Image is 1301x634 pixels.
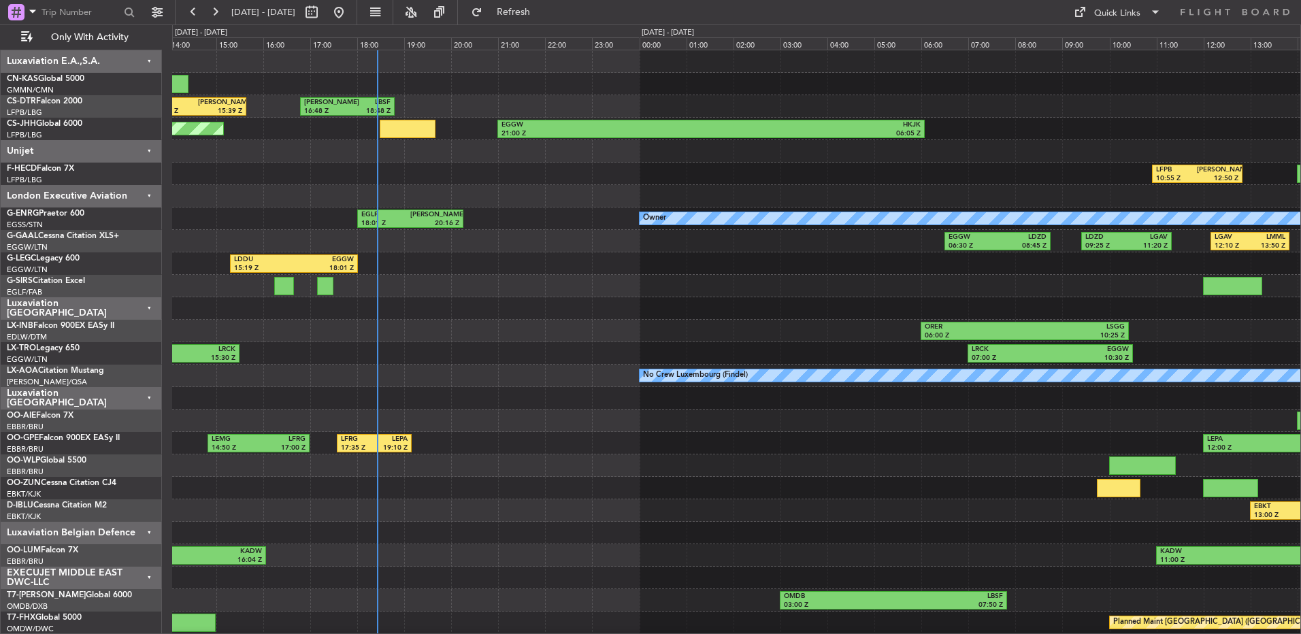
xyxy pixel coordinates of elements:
div: HKJK [711,120,921,130]
a: EBBR/BRU [7,467,44,477]
span: D-IBLU [7,501,33,510]
div: 17:35 Z [341,444,374,453]
a: T7-[PERSON_NAME]Global 6000 [7,591,132,599]
a: G-SIRSCitation Excel [7,277,85,285]
span: T7-[PERSON_NAME] [7,591,86,599]
div: 12:00 [1204,37,1251,50]
div: 10:00 [1110,37,1157,50]
div: LRCK [972,345,1050,354]
div: EGLF [361,210,410,220]
span: G-ENRG [7,210,39,218]
div: 09:00 [1062,37,1109,50]
span: OO-GPE [7,434,39,442]
div: LBSF [893,592,1003,601]
div: 11:00 [1157,37,1204,50]
span: G-LEGC [7,254,36,263]
a: EGGW/LTN [7,265,48,275]
div: 05:00 [874,37,921,50]
div: 23:00 [592,37,639,50]
div: 02:00 [734,37,780,50]
a: EGGW/LTN [7,242,48,252]
div: 03:00 [780,37,827,50]
a: LFPB/LBG [7,107,42,118]
span: LX-AOA [7,367,38,375]
a: OO-LUMFalcon 7X [7,546,78,554]
a: D-IBLUCessna Citation M2 [7,501,107,510]
a: EDLW/DTM [7,332,47,342]
div: 20:00 [451,37,498,50]
div: 20:16 Z [410,219,459,229]
span: OO-AIE [7,412,36,420]
div: LGAV [1127,233,1168,242]
div: EGGW [949,233,998,242]
a: OMDW/DWC [7,624,54,634]
div: 13:00 [1251,37,1298,50]
div: EBKT [1254,502,1301,512]
div: LEPA [374,435,408,444]
div: 16:00 [263,37,310,50]
div: 14:50 Z [212,444,259,453]
div: 06:30 Z [949,241,998,251]
div: 13:00 Z [1254,511,1301,520]
div: 15:30 Z [165,354,235,363]
div: 17:00 Z [259,444,306,453]
a: EGSS/STN [7,220,43,230]
div: 09:25 Z [1085,241,1126,251]
div: 15:00 [216,37,263,50]
span: [DATE] - [DATE] [231,6,295,18]
a: G-GAALCessna Citation XLS+ [7,232,119,240]
div: 07:00 [968,37,1015,50]
div: LGAV [1215,233,1250,242]
div: 19:00 [404,37,451,50]
div: 10:55 Z [1156,174,1197,184]
div: [PERSON_NAME] [410,210,459,220]
div: LRCK [165,345,235,354]
span: CN-KAS [7,75,38,83]
div: 12:10 Z [1215,241,1250,251]
div: ORER [925,322,1025,332]
a: OO-GPEFalcon 900EX EASy II [7,434,120,442]
div: 18:01 Z [294,264,354,273]
div: 10:25 Z [1025,331,1125,341]
div: LFRG [341,435,374,444]
div: 08:45 Z [998,241,1047,251]
div: Owner [643,208,666,229]
div: 18:00 [357,37,404,50]
div: [PERSON_NAME] [304,98,347,107]
a: OO-ZUNCessna Citation CJ4 [7,479,116,487]
span: LX-TRO [7,344,36,352]
div: 00:00 [640,37,687,50]
a: G-ENRGPraetor 600 [7,210,84,218]
a: LFPB/LBG [7,175,42,185]
div: [DATE] - [DATE] [642,27,694,39]
div: 21:00 Z [501,129,711,139]
div: LDZD [1085,233,1126,242]
a: EBKT/KJK [7,512,41,522]
a: LFPB/LBG [7,130,42,140]
div: 06:00 [921,37,968,50]
span: CS-JHH [7,120,36,128]
div: 22:00 [545,37,592,50]
div: 04:00 [827,37,874,50]
a: OO-AIEFalcon 7X [7,412,73,420]
div: 10:30 Z [1050,354,1128,363]
div: LEPA [1207,435,1266,444]
a: CS-JHHGlobal 6000 [7,120,82,128]
div: 15:39 Z [198,107,242,116]
div: 01:00 [687,37,734,50]
a: OMDB/DXB [7,601,48,612]
div: EGGW [294,255,354,265]
a: EGLF/FAB [7,287,42,297]
div: No Crew Luxembourg (Findel) [643,365,748,386]
a: GMMN/CMN [7,85,54,95]
span: G-GAAL [7,232,38,240]
div: LFPB [1156,165,1197,175]
a: EBKT/KJK [7,489,41,499]
div: LSGG [1025,322,1125,332]
div: LBSF [347,98,390,107]
div: 15:19 Z [234,264,294,273]
a: EBBR/BRU [7,422,44,432]
span: CS-DTR [7,97,36,105]
div: LMML [1250,233,1285,242]
div: LDZD [998,233,1047,242]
